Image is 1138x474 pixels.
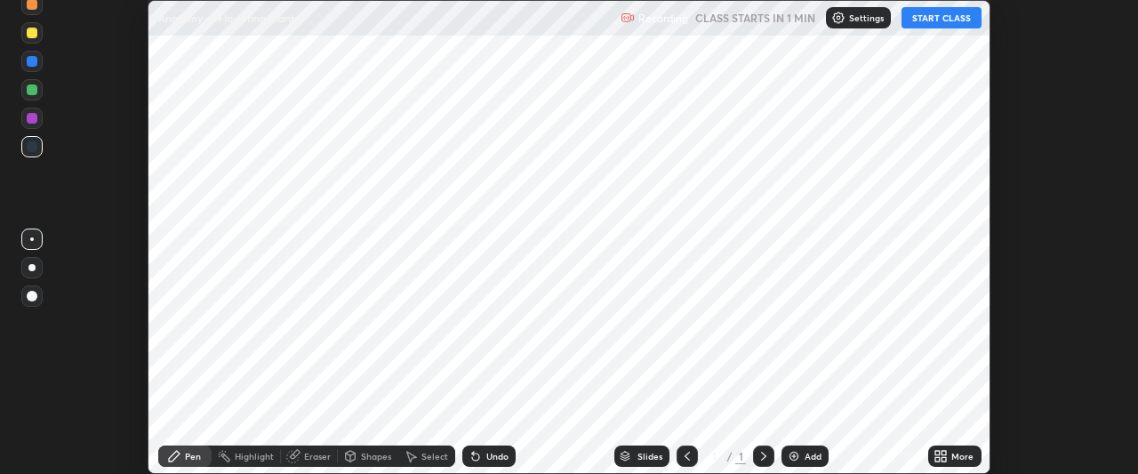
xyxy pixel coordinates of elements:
[621,11,635,25] img: recording.375f2c34.svg
[638,12,688,25] p: Recording
[486,452,509,461] div: Undo
[849,13,884,22] p: Settings
[735,448,746,464] div: 1
[705,451,723,462] div: 1
[637,452,662,461] div: Slides
[235,452,274,461] div: Highlight
[421,452,448,461] div: Select
[787,449,801,463] img: add-slide-button
[805,452,821,461] div: Add
[304,452,331,461] div: Eraser
[361,452,391,461] div: Shapes
[726,451,732,462] div: /
[902,7,982,28] button: START CLASS
[158,11,299,25] p: Anatomy of Flowering Plants
[951,452,974,461] div: More
[185,452,201,461] div: Pen
[695,10,815,26] h5: CLASS STARTS IN 1 MIN
[831,11,845,25] img: class-settings-icons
